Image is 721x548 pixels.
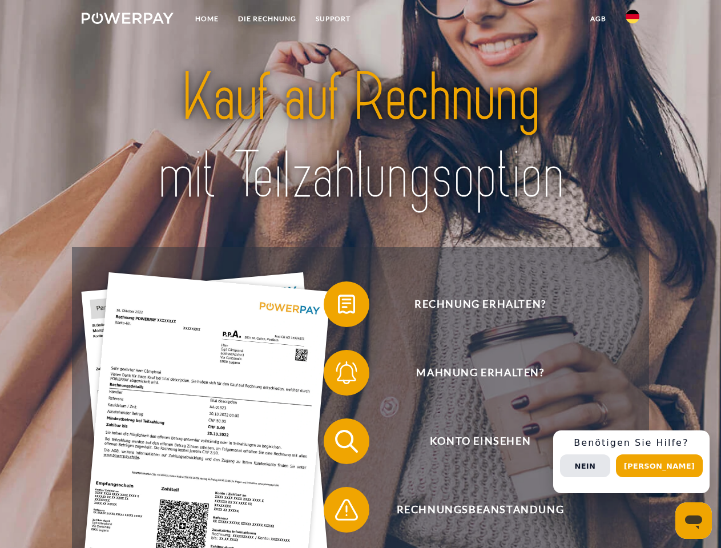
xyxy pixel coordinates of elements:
span: Mahnung erhalten? [340,350,620,396]
span: Rechnung erhalten? [340,281,620,327]
button: Konto einsehen [324,418,621,464]
img: logo-powerpay-white.svg [82,13,174,24]
iframe: Schaltfläche zum Öffnen des Messaging-Fensters [675,502,712,539]
a: Home [186,9,228,29]
img: qb_search.svg [332,427,361,456]
a: DIE RECHNUNG [228,9,306,29]
img: title-powerpay_de.svg [109,55,612,219]
button: Rechnungsbeanstandung [324,487,621,533]
img: de [626,10,639,23]
img: qb_bill.svg [332,290,361,319]
button: Nein [560,454,610,477]
a: SUPPORT [306,9,360,29]
h3: Benötigen Sie Hilfe? [560,437,703,449]
button: Mahnung erhalten? [324,350,621,396]
img: qb_bell.svg [332,358,361,387]
div: Schnellhilfe [553,430,710,493]
a: agb [581,9,616,29]
span: Konto einsehen [340,418,620,464]
button: [PERSON_NAME] [616,454,703,477]
img: qb_warning.svg [332,495,361,524]
button: Rechnung erhalten? [324,281,621,327]
span: Rechnungsbeanstandung [340,487,620,533]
